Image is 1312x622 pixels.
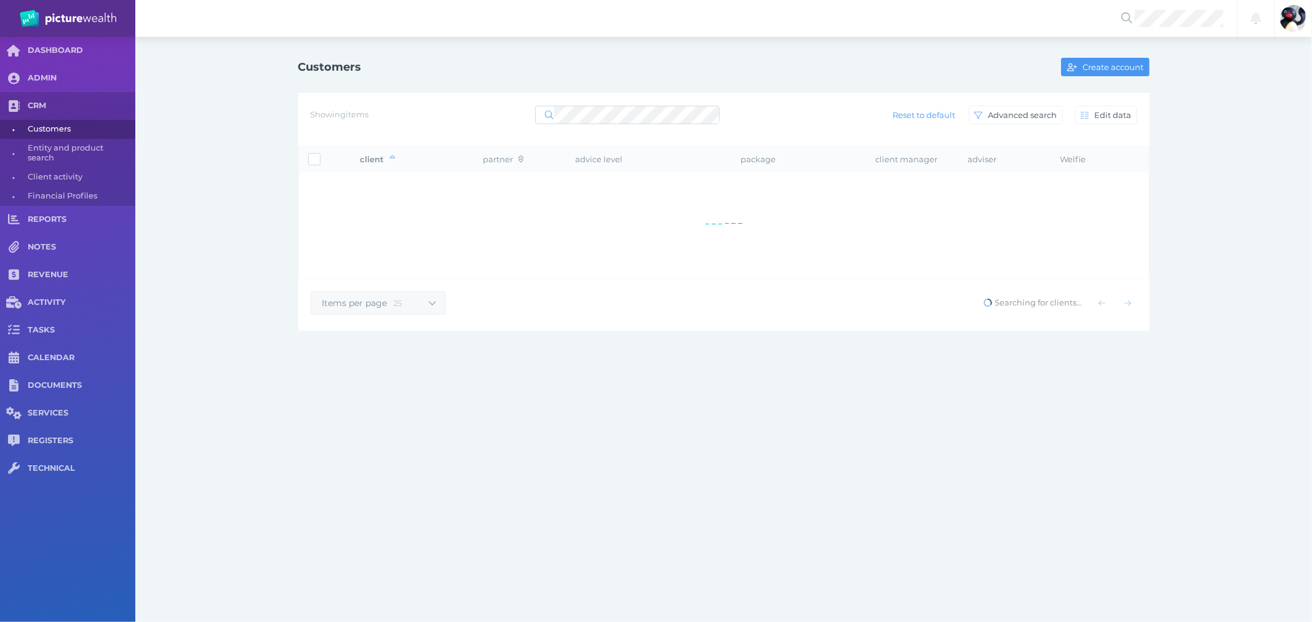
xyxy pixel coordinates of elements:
span: client [360,154,395,164]
span: REVENUE [28,270,135,280]
span: Reset to default [887,110,960,120]
img: PW [20,10,116,27]
button: Show previous page [1093,294,1111,312]
span: Entity and product search [28,139,131,168]
span: NOTES [28,242,135,253]
span: Searching for clients... [983,297,1082,307]
span: REPORTS [28,215,135,225]
span: DASHBOARD [28,45,135,56]
th: Welfie [1051,147,1100,172]
button: Edit data [1075,106,1137,124]
span: ACTIVITY [28,297,135,308]
span: CALENDAR [28,353,135,363]
span: REGISTERS [28,436,135,446]
th: adviser [958,147,1051,172]
button: Create account [1061,58,1149,76]
span: SERVICES [28,408,135,419]
span: CRM [28,101,135,111]
button: Advanced search [969,106,1063,124]
th: client manager [866,147,958,172]
th: advice level [567,147,732,172]
h1: Customers [298,60,362,74]
span: TECHNICAL [28,463,135,474]
button: Reset to default [886,106,961,124]
span: DOCUMENTS [28,380,135,391]
span: partner [483,154,523,164]
span: Showing items [311,109,369,119]
span: Financial Profiles [28,187,131,206]
span: Advanced search [985,110,1062,120]
span: Create account [1080,62,1149,72]
span: Edit data [1092,110,1137,120]
img: Tory Richardson [1280,5,1307,32]
span: Items per page [311,297,394,309]
button: Show next page [1119,294,1137,312]
span: TASKS [28,325,135,336]
span: ADMIN [28,73,135,84]
span: Client activity [28,168,131,187]
span: Customers [28,120,131,139]
th: package [731,147,866,172]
